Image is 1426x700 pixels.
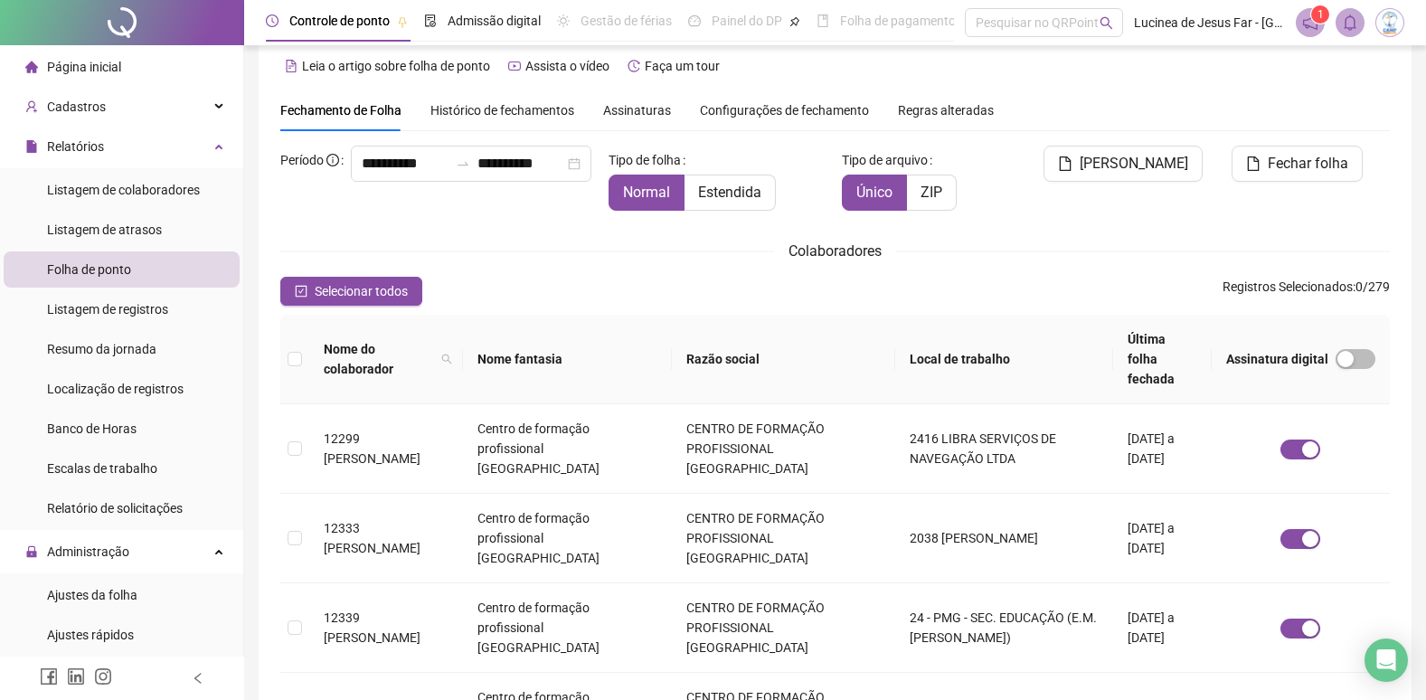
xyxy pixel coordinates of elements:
span: 1 [1317,8,1324,21]
span: notification [1302,14,1318,31]
span: Período [280,153,324,167]
span: Listagem de atrasos [47,222,162,237]
span: file [1246,156,1261,171]
td: Centro de formação profissional [GEOGRAPHIC_DATA] [463,583,672,673]
span: file [25,140,38,153]
span: Histórico de fechamentos [430,103,574,118]
span: Assinatura digital [1226,349,1328,369]
span: file-done [424,14,437,27]
span: history [628,60,640,72]
td: [DATE] a [DATE] [1113,494,1212,583]
span: book [817,14,829,27]
span: Normal [623,184,670,201]
span: Estendida [698,184,761,201]
span: left [192,672,204,685]
span: swap-right [456,156,470,171]
span: facebook [40,667,58,686]
button: Selecionar todos [280,277,422,306]
span: Banco de Horas [47,421,137,436]
td: 2416 LIBRA SERVIÇOS DE NAVEGAÇÃO LTDA [895,404,1112,494]
span: home [25,61,38,73]
td: 24 - PMG - SEC. EDUCAÇÃO (E.M. [PERSON_NAME]) [895,583,1112,673]
span: [PERSON_NAME] [1080,153,1188,175]
span: Localização de registros [47,382,184,396]
th: Nome fantasia [463,315,672,404]
span: Assinaturas [603,104,671,117]
span: Tipo de folha [609,150,681,170]
span: clock-circle [266,14,279,27]
span: Único [856,184,892,201]
span: Escalas de trabalho [47,461,157,476]
td: CENTRO DE FORMAÇÃO PROFISSIONAL [GEOGRAPHIC_DATA] [672,494,895,583]
span: Registros Selecionados [1223,279,1353,294]
span: user-add [25,100,38,113]
span: Página inicial [47,60,121,74]
span: Folha de ponto [47,262,131,277]
th: Local de trabalho [895,315,1112,404]
span: Faça um tour [645,59,720,73]
img: 83834 [1376,9,1403,36]
th: Última folha fechada [1113,315,1212,404]
span: Selecionar todos [315,281,408,301]
td: [DATE] a [DATE] [1113,404,1212,494]
span: check-square [295,285,307,298]
span: Admissão digital [448,14,541,28]
span: Configurações de fechamento [700,104,869,117]
span: 12333 [PERSON_NAME] [324,521,420,555]
span: pushpin [397,16,408,27]
span: Lucinea de Jesus Far - [GEOGRAPHIC_DATA] [1134,13,1285,33]
span: Listagem de registros [47,302,168,317]
span: ZIP [921,184,942,201]
span: lock [25,545,38,558]
span: Relatório de solicitações [47,501,183,516]
span: : 0 / 279 [1223,277,1390,306]
span: bell [1342,14,1358,31]
span: Fechar folha [1268,153,1348,175]
span: to [456,156,470,171]
sup: 1 [1311,5,1329,24]
span: youtube [508,60,521,72]
span: Controle de ponto [289,14,390,28]
span: Tipo de arquivo [842,150,928,170]
td: [DATE] a [DATE] [1113,583,1212,673]
span: file [1058,156,1072,171]
span: Assista o vídeo [525,59,609,73]
td: Centro de formação profissional [GEOGRAPHIC_DATA] [463,494,672,583]
td: CENTRO DE FORMAÇÃO PROFISSIONAL [GEOGRAPHIC_DATA] [672,583,895,673]
span: Colaboradores [789,242,882,260]
span: dashboard [688,14,701,27]
span: search [1100,16,1113,30]
span: Resumo da jornada [47,342,156,356]
span: Gestão de férias [581,14,672,28]
span: Listagem de colaboradores [47,183,200,197]
div: Open Intercom Messenger [1365,639,1408,682]
td: CENTRO DE FORMAÇÃO PROFISSIONAL [GEOGRAPHIC_DATA] [672,404,895,494]
span: Folha de pagamento [840,14,956,28]
span: sun [557,14,570,27]
span: linkedin [67,667,85,686]
span: search [438,336,456,383]
span: Cadastros [47,99,106,114]
td: 2038 [PERSON_NAME] [895,494,1112,583]
span: Ajustes rápidos [47,628,134,642]
span: Ajustes da folha [47,588,137,602]
span: Painel do DP [712,14,782,28]
button: [PERSON_NAME] [1044,146,1203,182]
span: Regras alteradas [898,104,994,117]
span: Fechamento de Folha [280,103,401,118]
span: 12299 [PERSON_NAME] [324,431,420,466]
span: search [441,354,452,364]
span: Relatórios [47,139,104,154]
button: Fechar folha [1232,146,1363,182]
th: Razão social [672,315,895,404]
span: Leia o artigo sobre folha de ponto [302,59,490,73]
td: Centro de formação profissional [GEOGRAPHIC_DATA] [463,404,672,494]
span: file-text [285,60,297,72]
span: 12339 [PERSON_NAME] [324,610,420,645]
span: instagram [94,667,112,686]
span: Administração [47,544,129,559]
span: Nome do colaborador [324,339,434,379]
span: info-circle [326,154,339,166]
span: pushpin [789,16,800,27]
